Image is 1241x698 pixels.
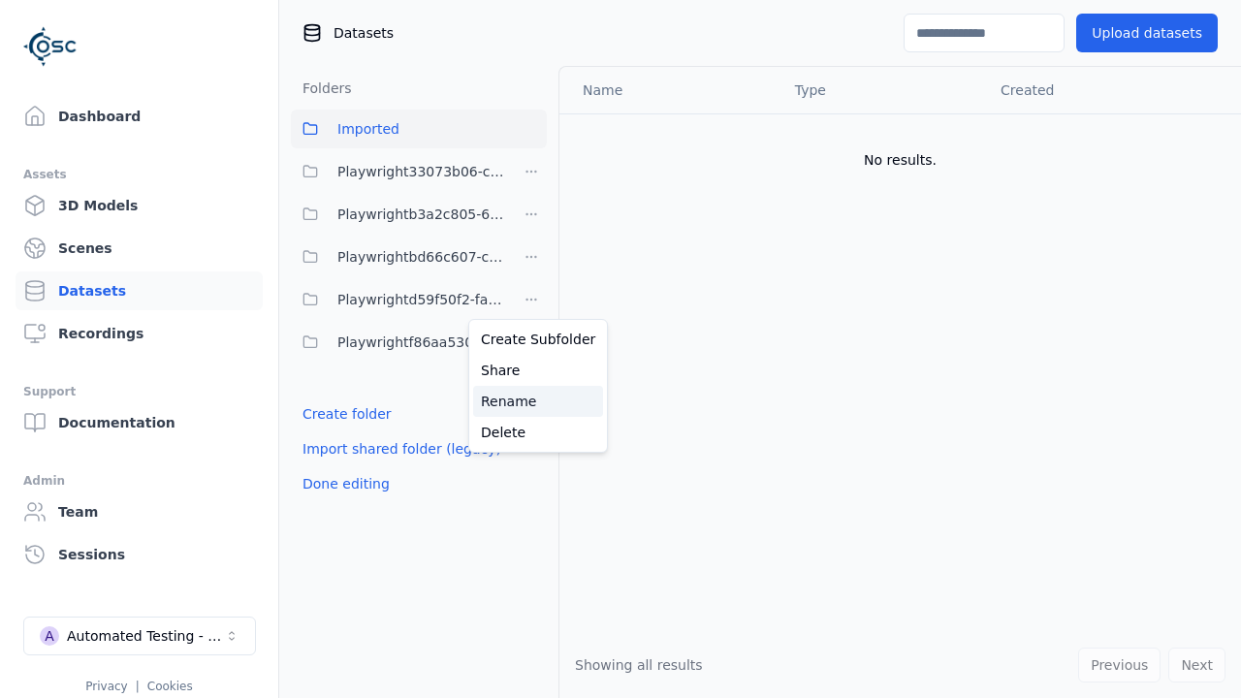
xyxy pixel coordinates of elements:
a: Delete [473,417,603,448]
a: Rename [473,386,603,417]
a: Share [473,355,603,386]
a: Create Subfolder [473,324,603,355]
